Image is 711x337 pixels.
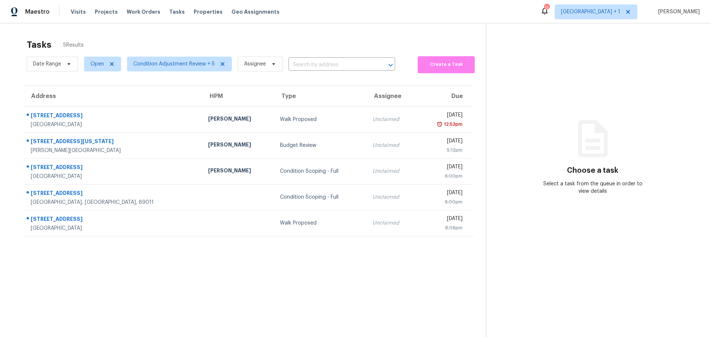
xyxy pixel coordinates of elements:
[423,146,463,154] div: 5:12pm
[194,8,223,16] span: Properties
[95,8,118,16] span: Projects
[202,86,274,107] th: HPM
[31,147,196,154] div: [PERSON_NAME][GEOGRAPHIC_DATA]
[280,116,361,123] div: Walk Proposed
[540,180,646,195] div: Select a task from the queue in order to view details
[373,168,411,175] div: Unclaimed
[31,189,196,199] div: [STREET_ADDRESS]
[373,116,411,123] div: Unclaimed
[423,163,463,172] div: [DATE]
[231,8,280,16] span: Geo Assignments
[90,60,104,68] span: Open
[373,193,411,201] div: Unclaimed
[33,60,61,68] span: Date Range
[208,115,268,124] div: [PERSON_NAME]
[31,121,196,128] div: [GEOGRAPHIC_DATA]
[280,168,361,175] div: Condition Scoping - Full
[31,225,196,232] div: [GEOGRAPHIC_DATA]
[418,56,475,73] button: Create a Task
[423,224,463,232] div: 8:06pm
[27,41,51,48] h2: Tasks
[567,167,618,174] h3: Choose a task
[208,141,268,150] div: [PERSON_NAME]
[417,86,474,107] th: Due
[133,60,215,68] span: Condition Adjustment Review + 5
[280,219,361,227] div: Walk Proposed
[25,8,50,16] span: Maestro
[373,219,411,227] div: Unclaimed
[31,199,196,206] div: [GEOGRAPHIC_DATA], [GEOGRAPHIC_DATA], 89011
[127,8,160,16] span: Work Orders
[274,86,367,107] th: Type
[655,8,700,16] span: [PERSON_NAME]
[385,60,396,70] button: Open
[31,112,196,121] div: [STREET_ADDRESS]
[31,215,196,225] div: [STREET_ADDRESS]
[421,60,471,69] span: Create a Task
[71,8,86,16] span: Visits
[561,8,620,16] span: [GEOGRAPHIC_DATA] + 1
[423,189,463,198] div: [DATE]
[423,198,463,206] div: 6:00pm
[31,138,196,147] div: [STREET_ADDRESS][US_STATE]
[437,121,443,128] img: Overdue Alarm Icon
[423,111,463,121] div: [DATE]
[367,86,417,107] th: Assignee
[443,121,463,128] div: 12:53pm
[423,172,463,180] div: 6:00pm
[169,9,185,14] span: Tasks
[31,164,196,173] div: [STREET_ADDRESS]
[31,173,196,180] div: [GEOGRAPHIC_DATA]
[423,215,463,224] div: [DATE]
[423,137,463,146] div: [DATE]
[208,167,268,176] div: [PERSON_NAME]
[544,4,549,12] div: 11
[63,41,84,49] span: 5 Results
[280,193,361,201] div: Condition Scoping - Full
[288,59,374,71] input: Search by address
[244,60,266,68] span: Assignee
[280,142,361,149] div: Budget Review
[373,142,411,149] div: Unclaimed
[24,86,202,107] th: Address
